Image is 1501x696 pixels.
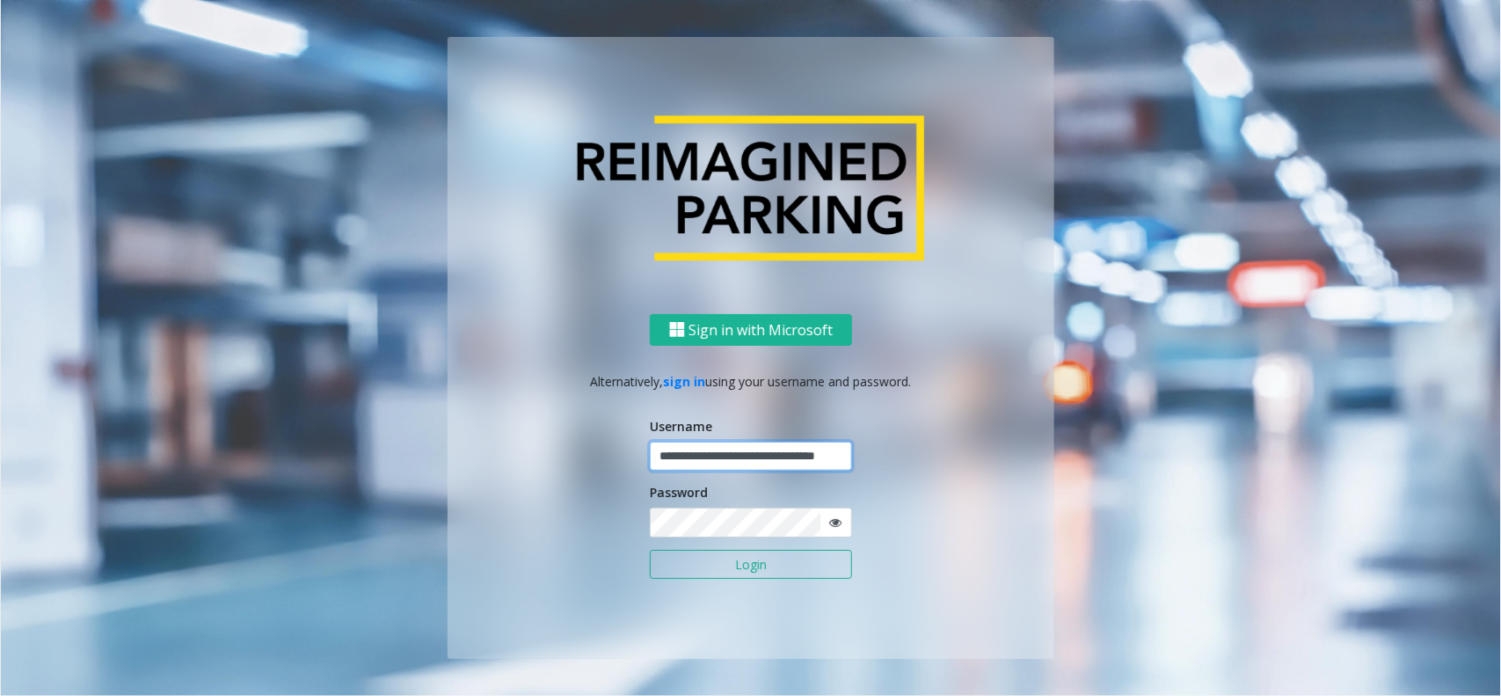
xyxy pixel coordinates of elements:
button: Login [650,550,852,580]
label: Username [650,417,712,436]
p: Alternatively, using your username and password. [465,372,1037,391]
label: Password [650,483,708,502]
a: sign in [664,373,706,390]
button: Sign in with Microsoft [650,313,852,346]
